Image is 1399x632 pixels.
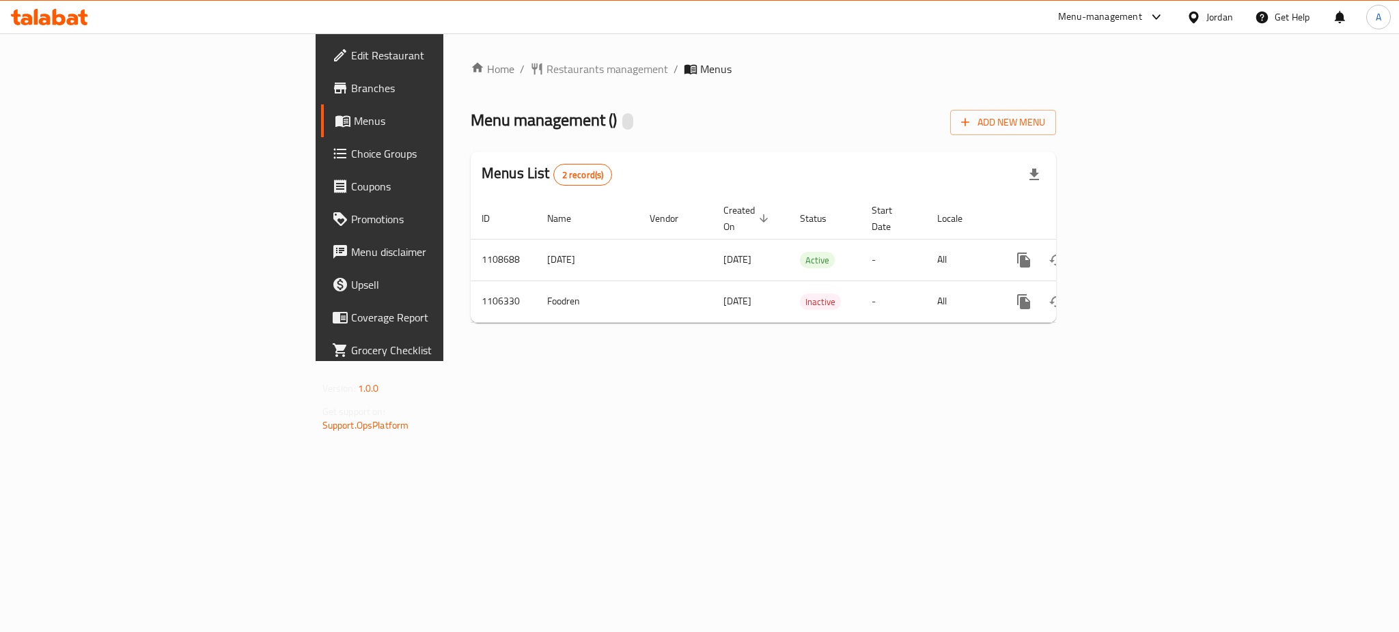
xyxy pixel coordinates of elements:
[723,202,773,235] span: Created On
[800,252,835,268] div: Active
[1376,10,1381,25] span: A
[351,211,538,227] span: Promotions
[321,72,549,104] a: Branches
[354,113,538,129] span: Menus
[650,210,696,227] span: Vendor
[321,137,549,170] a: Choice Groups
[1206,10,1233,25] div: Jordan
[554,169,612,182] span: 2 record(s)
[723,292,751,310] span: [DATE]
[321,203,549,235] a: Promotions
[546,61,668,77] span: Restaurants management
[1018,158,1051,191] div: Export file
[723,250,751,268] span: [DATE]
[322,379,356,397] span: Version:
[321,301,549,334] a: Coverage Report
[351,342,538,358] span: Grocery Checklist
[800,294,841,310] span: Inactive
[1058,9,1142,25] div: Menu-management
[482,210,508,227] span: ID
[800,253,835,268] span: Active
[861,239,926,281] td: -
[536,239,639,281] td: [DATE]
[926,281,997,322] td: All
[482,163,612,186] h2: Menus List
[872,202,910,235] span: Start Date
[536,281,639,322] td: Foodren
[950,110,1056,135] button: Add New Menu
[321,104,549,137] a: Menus
[321,235,549,268] a: Menu disclaimer
[674,61,678,77] li: /
[321,39,549,72] a: Edit Restaurant
[471,198,1150,323] table: enhanced table
[351,244,538,260] span: Menu disclaimer
[997,198,1150,240] th: Actions
[961,114,1045,131] span: Add New Menu
[471,61,1056,77] nav: breadcrumb
[322,416,409,434] a: Support.OpsPlatform
[351,47,538,63] span: Edit Restaurant
[937,210,980,227] span: Locale
[321,334,549,367] a: Grocery Checklist
[1040,285,1073,318] button: Change Status
[1008,244,1040,276] button: more
[547,210,589,227] span: Name
[322,403,385,420] span: Get support on:
[351,145,538,162] span: Choice Groups
[358,379,379,397] span: 1.0.0
[351,309,538,326] span: Coverage Report
[1008,285,1040,318] button: more
[553,164,613,186] div: Total records count
[530,61,668,77] a: Restaurants management
[321,268,549,301] a: Upsell
[861,281,926,322] td: -
[321,170,549,203] a: Coupons
[351,276,538,293] span: Upsell
[351,80,538,96] span: Branches
[351,178,538,195] span: Coupons
[926,239,997,281] td: All
[800,210,844,227] span: Status
[700,61,732,77] span: Menus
